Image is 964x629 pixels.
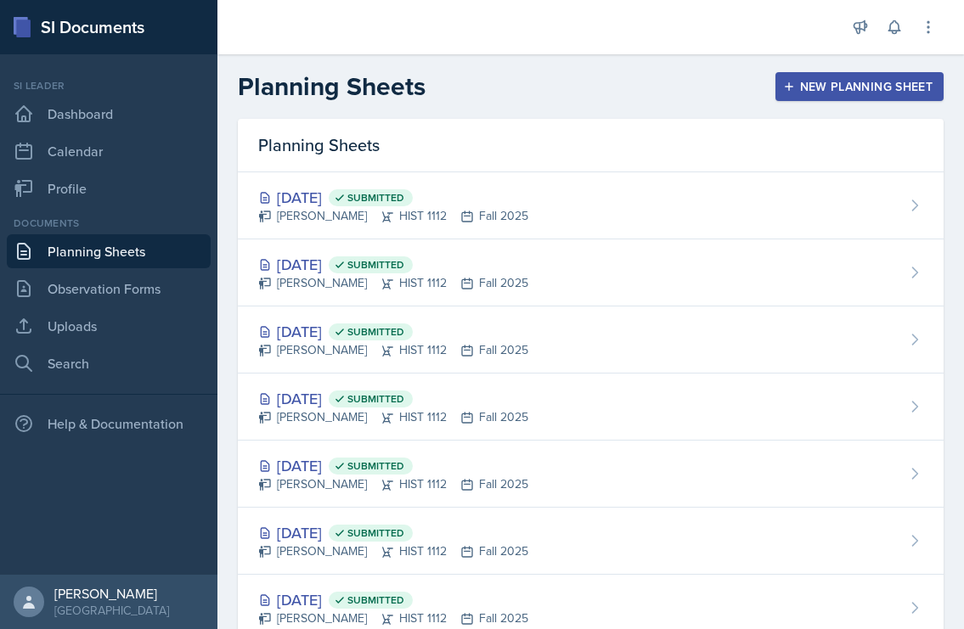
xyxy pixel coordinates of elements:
[7,216,211,231] div: Documents
[347,325,404,339] span: Submitted
[238,508,944,575] a: [DATE] Submitted [PERSON_NAME]HIST 1112Fall 2025
[238,239,944,306] a: [DATE] Submitted [PERSON_NAME]HIST 1112Fall 2025
[7,346,211,380] a: Search
[258,186,528,209] div: [DATE]
[786,80,933,93] div: New Planning Sheet
[347,593,404,607] span: Submitted
[7,234,211,268] a: Planning Sheets
[7,309,211,343] a: Uploads
[238,306,944,373] a: [DATE] Submitted [PERSON_NAME]HIST 1112Fall 2025
[258,253,528,276] div: [DATE]
[238,441,944,508] a: [DATE] Submitted [PERSON_NAME]HIST 1112Fall 2025
[238,71,426,102] h2: Planning Sheets
[238,119,944,172] div: Planning Sheets
[7,407,211,441] div: Help & Documentation
[347,258,404,272] span: Submitted
[7,97,211,131] a: Dashboard
[7,272,211,306] a: Observation Forms
[258,387,528,410] div: [DATE]
[238,373,944,441] a: [DATE] Submitted [PERSON_NAME]HIST 1112Fall 2025
[258,475,528,493] div: [PERSON_NAME] HIST 1112 Fall 2025
[258,454,528,477] div: [DATE]
[54,585,169,602] div: [PERSON_NAME]
[258,521,528,544] div: [DATE]
[7,171,211,205] a: Profile
[775,72,944,101] button: New Planning Sheet
[7,134,211,168] a: Calendar
[347,191,404,205] span: Submitted
[347,526,404,540] span: Submitted
[347,392,404,406] span: Submitted
[258,320,528,343] div: [DATE]
[347,459,404,473] span: Submitted
[258,207,528,225] div: [PERSON_NAME] HIST 1112 Fall 2025
[258,609,528,627] div: [PERSON_NAME] HIST 1112 Fall 2025
[258,408,528,426] div: [PERSON_NAME] HIST 1112 Fall 2025
[258,542,528,560] div: [PERSON_NAME] HIST 1112 Fall 2025
[7,78,211,93] div: Si leader
[258,588,528,611] div: [DATE]
[54,602,169,619] div: [GEOGRAPHIC_DATA]
[258,341,528,359] div: [PERSON_NAME] HIST 1112 Fall 2025
[258,274,528,292] div: [PERSON_NAME] HIST 1112 Fall 2025
[238,172,944,239] a: [DATE] Submitted [PERSON_NAME]HIST 1112Fall 2025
